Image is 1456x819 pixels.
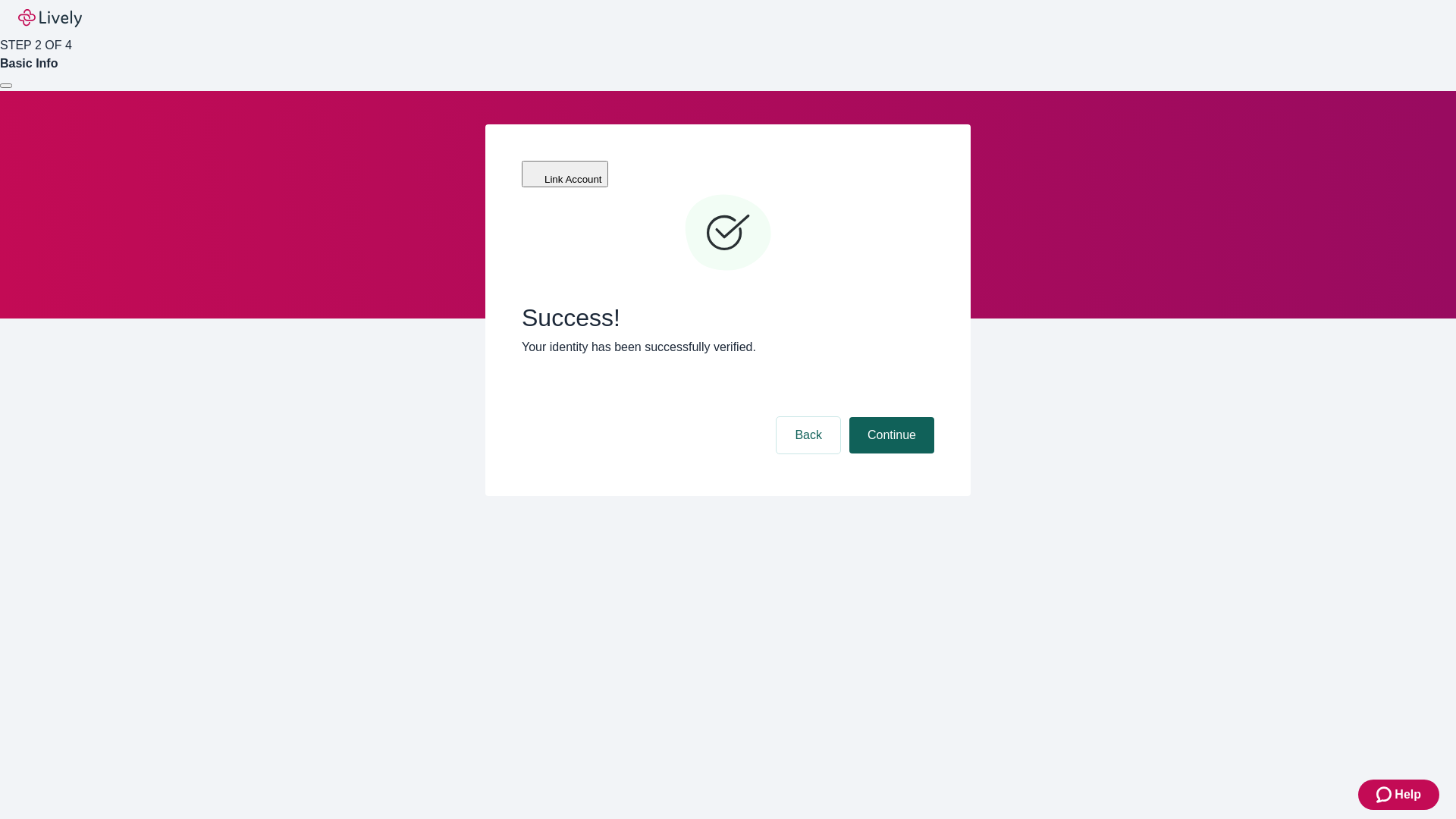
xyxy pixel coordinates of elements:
button: Continue [849,417,934,453]
p: Your identity has been successfully verified. [522,338,934,356]
img: Lively [18,9,82,27]
button: Link Account [522,161,608,187]
span: Success! [522,303,934,332]
span: Help [1395,786,1421,804]
button: Back [777,417,840,453]
button: Zendesk support iconHelp [1358,780,1439,810]
svg: Checkmark icon [682,188,773,279]
svg: Zendesk support icon [1376,786,1395,804]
